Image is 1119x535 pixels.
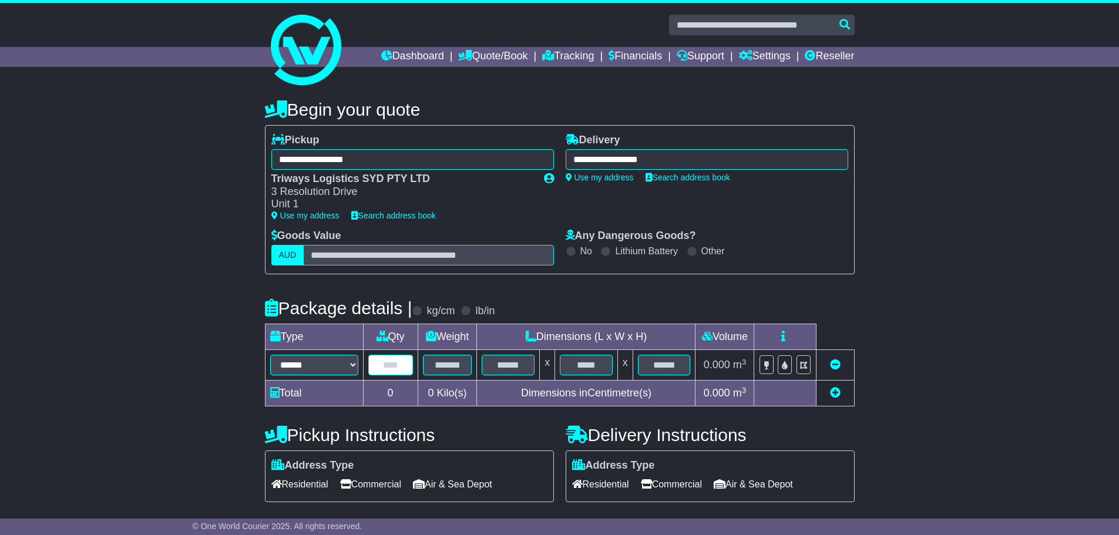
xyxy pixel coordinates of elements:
label: Delivery [566,134,620,147]
span: 0.000 [704,387,730,399]
span: m [733,359,747,371]
sup: 3 [742,358,747,366]
span: Residential [572,475,629,493]
label: Lithium Battery [615,245,678,257]
span: 0 [428,387,434,399]
td: x [540,350,555,381]
h4: Package details | [265,298,412,318]
label: AUD [271,245,304,265]
h4: Begin your quote [265,100,855,119]
label: Address Type [572,459,655,472]
div: 3 Resolution Drive [271,186,532,198]
a: Search address book [646,173,730,182]
a: Search address book [351,211,436,220]
label: Address Type [271,459,354,472]
span: Commercial [641,475,702,493]
a: Support [677,47,724,67]
td: Dimensions in Centimetre(s) [477,381,695,406]
label: lb/in [475,305,495,318]
a: Quote/Book [458,47,527,67]
td: Weight [418,324,477,350]
a: Use my address [566,173,634,182]
h4: Pickup Instructions [265,425,554,445]
td: Kilo(s) [418,381,477,406]
td: x [617,350,633,381]
label: Goods Value [271,230,341,243]
label: kg/cm [426,305,455,318]
a: Use my address [271,211,340,220]
td: Total [265,381,363,406]
span: © One World Courier 2025. All rights reserved. [193,521,362,531]
td: Dimensions (L x W x H) [477,324,695,350]
span: Residential [271,475,328,493]
span: Air & Sea Depot [413,475,492,493]
label: Other [701,245,725,257]
span: m [733,387,747,399]
a: Settings [739,47,791,67]
label: Any Dangerous Goods? [566,230,696,243]
a: Tracking [542,47,594,67]
a: Remove this item [830,359,841,371]
h4: Delivery Instructions [566,425,855,445]
span: 0.000 [704,359,730,371]
label: No [580,245,592,257]
a: Dashboard [381,47,444,67]
a: Add new item [830,387,841,399]
span: Air & Sea Depot [714,475,793,493]
label: Pickup [271,134,320,147]
a: Reseller [805,47,854,67]
span: Commercial [340,475,401,493]
td: Volume [695,324,754,350]
td: Type [265,324,363,350]
a: Financials [609,47,662,67]
div: Triways Logistics SYD PTY LTD [271,173,532,186]
div: Unit 1 [271,198,532,211]
sup: 3 [742,386,747,395]
td: Qty [363,324,418,350]
td: 0 [363,381,418,406]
